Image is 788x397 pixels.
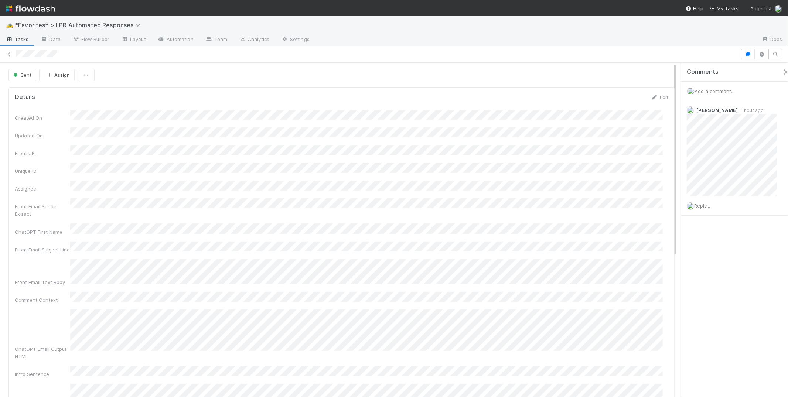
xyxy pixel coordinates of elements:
span: My Tasks [709,6,738,11]
div: Assignee [15,185,70,192]
span: Sent [12,72,31,78]
a: Team [199,34,233,46]
div: ChatGPT Email Output HTML [15,345,70,360]
a: Data [35,34,66,46]
div: Front Email Subject Line [15,246,70,253]
span: Comments [687,68,719,76]
div: Unique ID [15,167,70,175]
span: Flow Builder [72,35,109,43]
img: avatar_218ae7b5-dcd5-4ccc-b5d5-7cc00ae2934f.png [775,5,782,13]
a: Settings [275,34,315,46]
span: Tasks [6,35,29,43]
div: Help [686,5,703,12]
span: Reply... [694,203,710,209]
div: ChatGPT First Name [15,228,70,236]
button: Assign [39,69,75,81]
a: My Tasks [709,5,738,12]
div: Intro Sentence [15,370,70,378]
a: Analytics [233,34,275,46]
div: Front URL [15,150,70,157]
a: Automation [152,34,199,46]
span: Add a comment... [695,88,734,94]
div: Created On [15,114,70,122]
a: Edit [651,94,668,100]
a: Layout [115,34,152,46]
h5: Details [15,93,35,101]
button: Sent [8,69,36,81]
div: Front Email Text Body [15,278,70,286]
a: Flow Builder [66,34,115,46]
span: 1 hour ago [738,107,764,113]
div: Updated On [15,132,70,139]
img: logo-inverted-e16ddd16eac7371096b0.svg [6,2,55,15]
div: Comment Context [15,296,70,304]
img: avatar_218ae7b5-dcd5-4ccc-b5d5-7cc00ae2934f.png [687,202,694,210]
span: AngelList [750,6,772,11]
div: Front Email Sender Extract [15,203,70,218]
span: 🚕 [6,22,13,28]
span: [PERSON_NAME] [696,107,738,113]
a: Docs [756,34,788,46]
span: *Favorites* > LPR Automated Responses [15,21,144,29]
img: avatar_218ae7b5-dcd5-4ccc-b5d5-7cc00ae2934f.png [687,88,695,95]
img: avatar_26a72cff-d2f6-445f-be4d-79d164590882.png [687,106,694,114]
